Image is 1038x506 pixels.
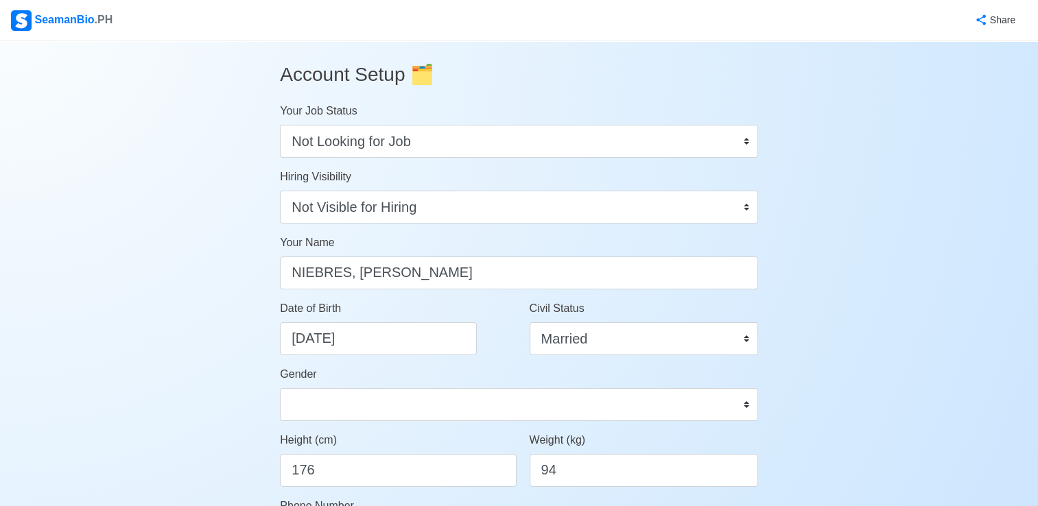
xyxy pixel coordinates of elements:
label: Your Job Status [280,103,357,119]
span: .PH [95,14,113,25]
span: Your Name [280,237,334,248]
label: Civil Status [530,300,585,317]
span: folder [410,64,434,85]
input: ex. 60 [530,454,758,487]
img: Logo [11,10,32,31]
span: Weight (kg) [530,434,586,446]
span: Hiring Visibility [280,171,351,182]
label: Gender [280,366,316,383]
button: Share [961,7,1027,34]
h3: Account Setup [280,52,758,97]
input: Type your name [280,256,758,289]
div: SeamanBio [11,10,113,31]
span: Height (cm) [280,434,337,446]
input: ex. 163 [280,454,516,487]
label: Date of Birth [280,300,341,317]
